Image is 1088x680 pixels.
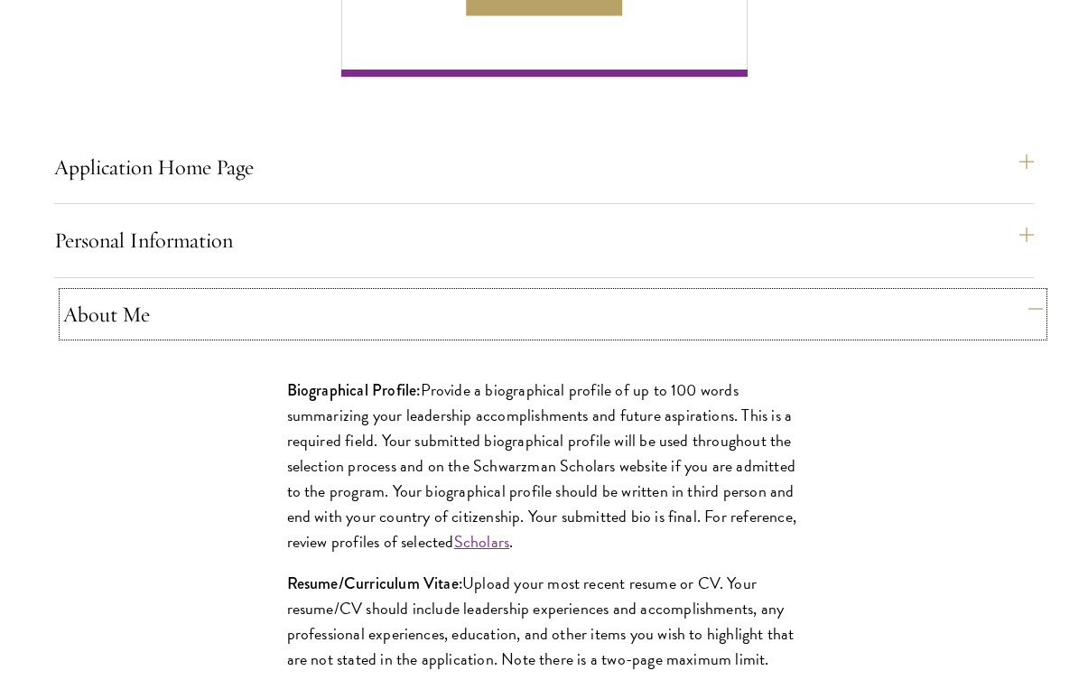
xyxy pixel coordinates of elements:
strong: Resume/Curriculum Vitae: [287,572,463,595]
button: Application Home Page [54,145,1034,189]
p: Upload your most recent resume or CV. Your resume/CV should include leadership experiences and ac... [287,571,802,672]
button: About Me [63,293,1043,336]
a: Scholars [454,529,510,554]
button: Personal Information [54,219,1034,262]
p: Provide a biographical profile of up to 100 words summarizing your leadership accomplishments and... [287,377,802,555]
strong: Biographical Profile: [287,378,421,402]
